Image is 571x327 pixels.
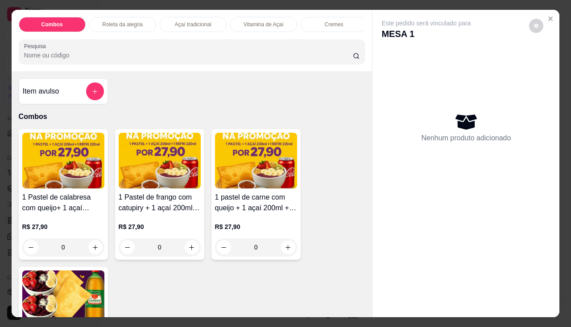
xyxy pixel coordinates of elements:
[119,133,201,188] img: product-image
[22,222,104,231] p: R$ 27,90
[244,21,284,28] p: Vitamina de Açaí
[381,28,471,40] p: MESA 1
[22,192,104,213] h4: 1 Pastel de calabresa com queijo+ 1 açaí 200ml+ 1 refri lata 220ml
[529,19,543,33] button: decrease-product-quantity
[215,222,297,231] p: R$ 27,90
[22,133,104,188] img: product-image
[119,192,201,213] h4: 1 Pastel de frango com catupiry + 1 açaí 200ml + 1 refri lata 220ml
[23,86,59,97] h4: Item avulso
[41,21,63,28] p: Combos
[421,133,511,143] p: Nenhum produto adicionado
[119,222,201,231] p: R$ 27,90
[175,21,211,28] p: Açaí tradicional
[24,51,353,60] input: Pesquisa
[19,111,365,122] p: Combos
[102,21,143,28] p: Roleta da alegria
[86,82,104,100] button: add-separate-item
[543,12,558,26] button: Close
[381,19,471,28] p: Este pedido será vinculado para
[22,270,104,326] img: product-image
[215,133,297,188] img: product-image
[325,21,343,28] p: Cremes
[24,42,49,50] label: Pesquisa
[215,192,297,213] h4: 1 pastel de carne com queijo + 1 açaí 200ml + 1 refri lata 220ml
